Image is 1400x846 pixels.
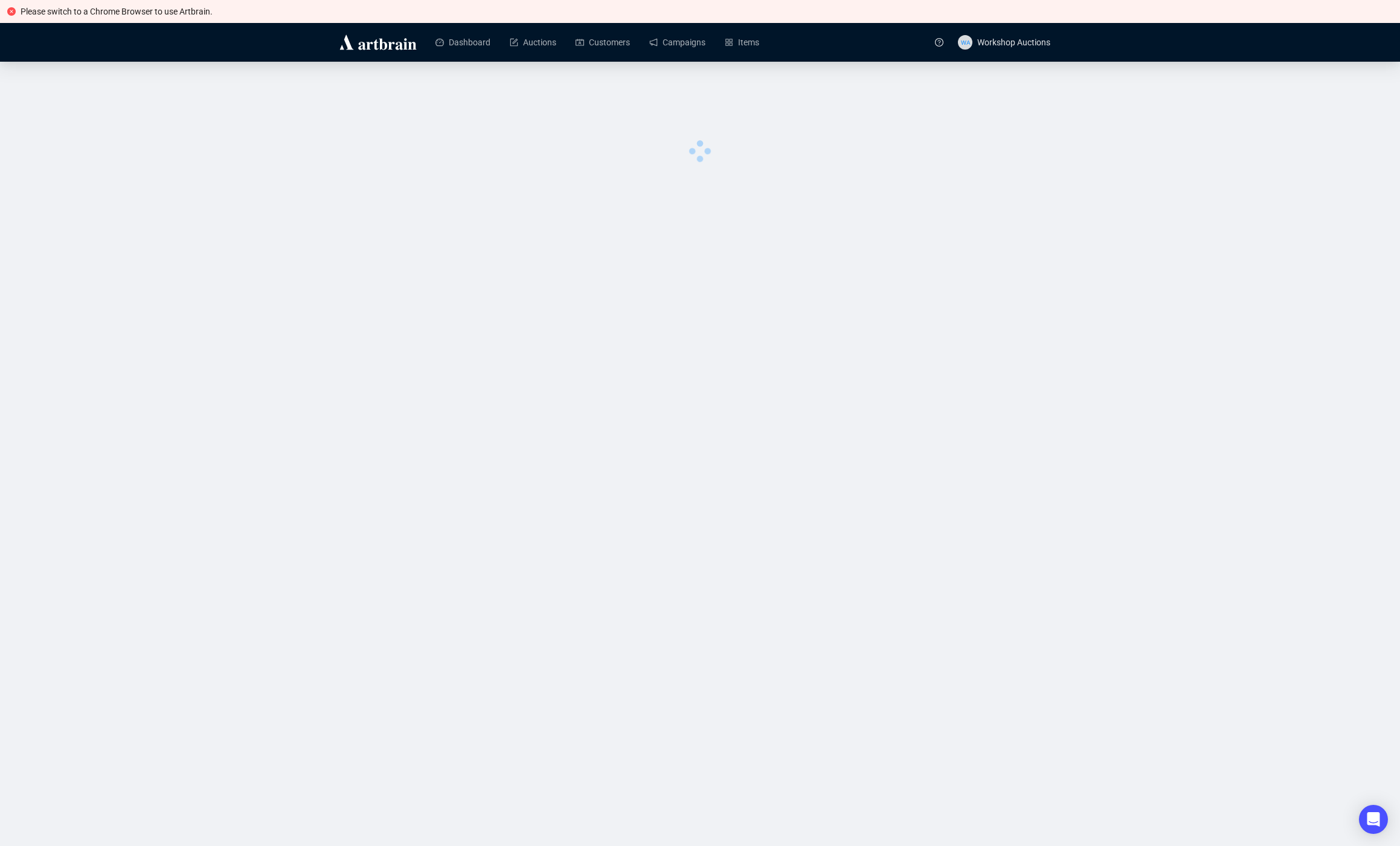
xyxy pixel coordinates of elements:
[435,27,490,58] a: Dashboard
[649,27,705,58] a: Campaigns
[977,37,1050,47] span: Workshop Auctions
[960,37,969,47] span: WA
[1359,805,1388,834] div: Open Intercom Messenger
[935,38,943,47] span: question-circle
[928,23,951,61] a: question-circle
[338,33,419,52] img: logo
[7,7,16,16] span: close-circle
[21,5,1393,18] div: Please switch to a Chrome Browser to use Artbrain.
[510,27,556,58] a: Auctions
[725,27,759,58] a: Items
[576,27,630,58] a: Customers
